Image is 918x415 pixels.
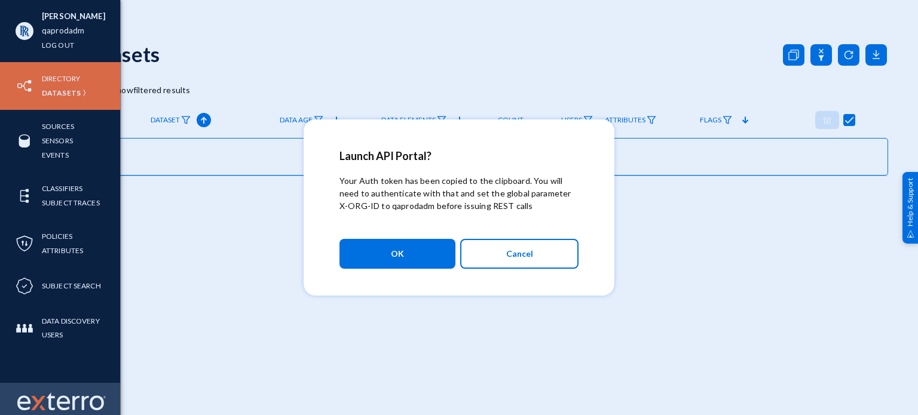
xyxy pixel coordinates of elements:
p: Your Auth token has been copied to the clipboard. You will need to authenticate with that and set... [339,174,579,212]
h2: Launch API Portal? [339,149,579,162]
button: Cancel [460,239,579,269]
span: Cancel [506,244,533,264]
span: OK [391,243,404,265]
button: OK [339,239,455,269]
